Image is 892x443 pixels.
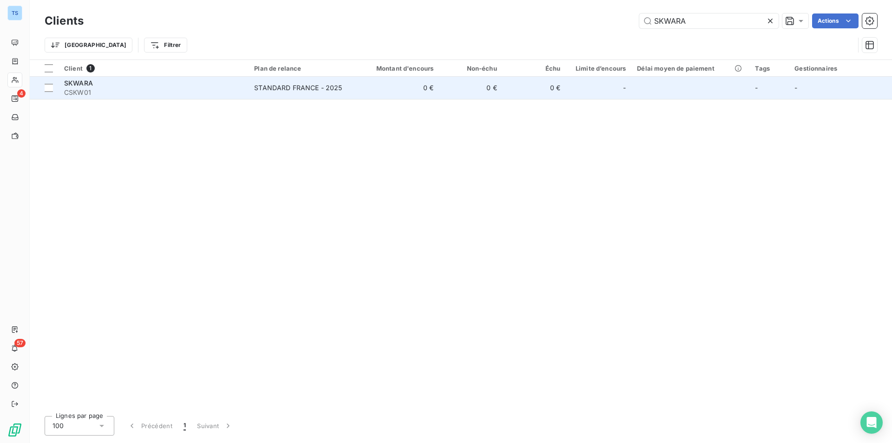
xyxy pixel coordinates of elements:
[86,64,95,73] span: 1
[17,89,26,98] span: 4
[144,38,187,53] button: Filtrer
[7,6,22,20] div: TS
[360,65,434,72] div: Montant d'encours
[812,13,859,28] button: Actions
[354,77,439,99] td: 0 €
[503,77,566,99] td: 0 €
[254,65,348,72] div: Plan de relance
[508,65,560,72] div: Échu
[755,84,758,92] span: -
[64,65,83,72] span: Client
[14,339,26,347] span: 57
[191,416,238,436] button: Suivant
[52,421,64,430] span: 100
[178,416,191,436] button: 1
[445,65,497,72] div: Non-échu
[254,83,342,93] div: STANDARD FRANCE - 2025
[623,83,626,93] span: -
[755,65,783,72] div: Tags
[7,423,22,437] img: Logo LeanPay
[794,65,886,72] div: Gestionnaires
[122,416,178,436] button: Précédent
[571,65,626,72] div: Limite d’encours
[64,79,93,87] span: SKWARA
[45,13,84,29] h3: Clients
[45,38,132,53] button: [GEOGRAPHIC_DATA]
[184,421,186,430] span: 1
[639,13,779,28] input: Rechercher
[794,84,797,92] span: -
[439,77,502,99] td: 0 €
[637,65,744,72] div: Délai moyen de paiement
[64,88,243,97] span: CSKW01
[860,411,883,434] div: Open Intercom Messenger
